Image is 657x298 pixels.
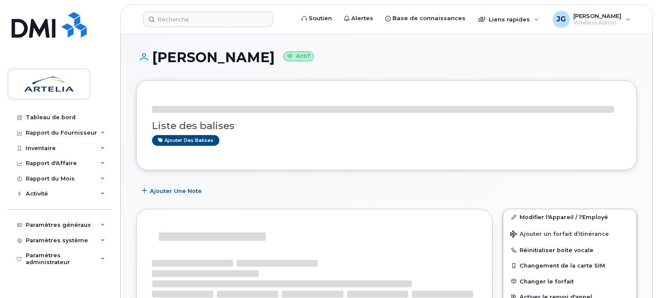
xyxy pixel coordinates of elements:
[503,209,636,225] a: Modifier l'Appareil / l'Employé
[150,187,202,195] span: Ajouter une Note
[510,231,609,239] span: Ajouter un forfait d’itinérance
[503,225,636,242] button: Ajouter un forfait d’itinérance
[152,135,219,146] a: Ajouter des balises
[136,183,209,199] button: Ajouter une Note
[136,50,637,65] h1: [PERSON_NAME]
[283,51,314,61] small: Actif
[152,120,621,131] h3: Liste des balises
[503,274,636,289] button: Changer le forfait
[520,278,574,284] span: Changer le forfait
[503,242,636,258] button: Réinitialiser boîte vocale
[503,258,636,273] button: Changement de la carte SIM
